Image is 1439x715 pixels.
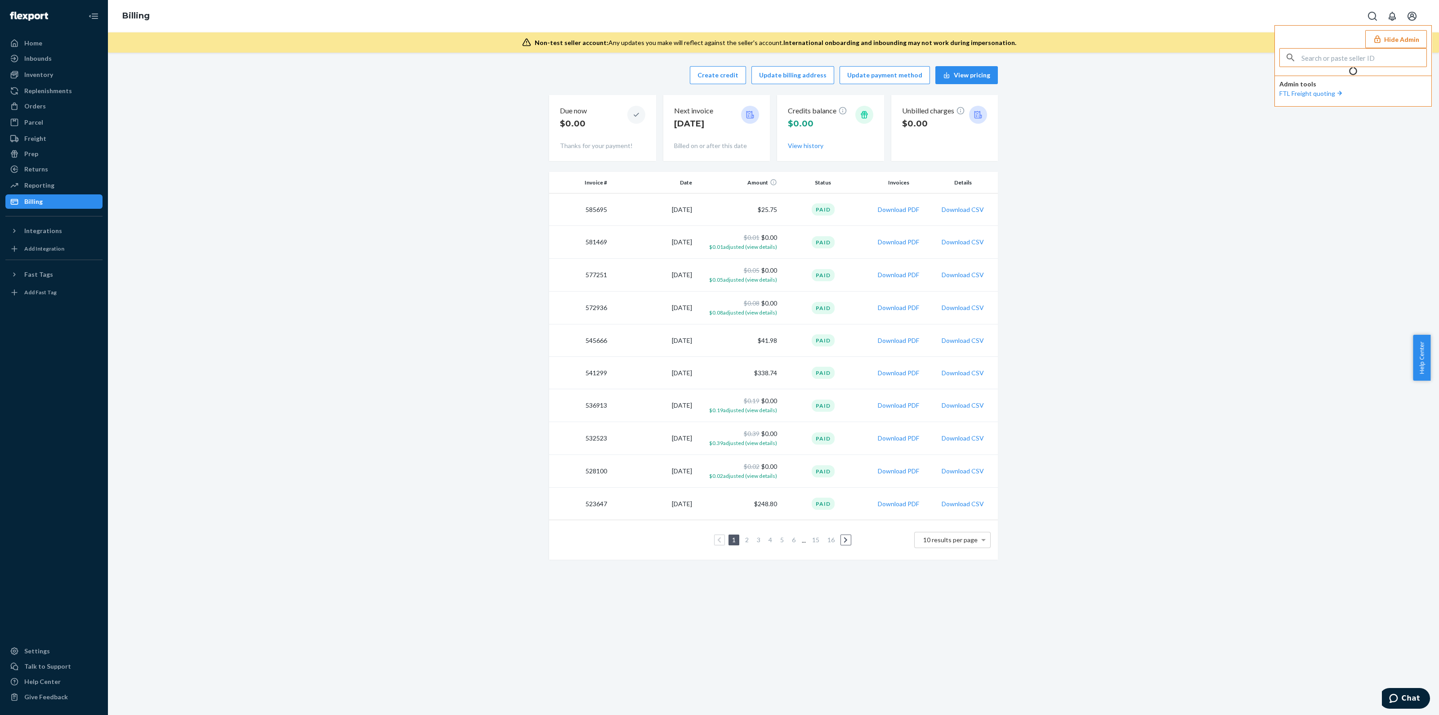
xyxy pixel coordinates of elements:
[709,242,777,251] button: $0.01adjusted (view details)
[878,270,919,279] button: Download PDF
[942,499,984,508] button: Download CSV
[942,369,984,378] button: Download CSV
[5,131,103,146] a: Freight
[878,467,919,476] button: Download PDF
[942,270,984,279] button: Download CSV
[709,275,777,284] button: $0.05adjusted (view details)
[560,118,587,130] p: $0.00
[122,11,150,21] a: Billing
[696,488,781,520] td: $248.80
[878,369,919,378] button: Download PDF
[115,3,157,29] ol: breadcrumbs
[611,226,696,259] td: [DATE]
[778,536,786,544] a: Page 5
[942,467,984,476] button: Download CSV
[812,367,835,379] div: Paid
[751,66,834,84] button: Update billing address
[801,535,806,545] li: ...
[85,7,103,25] button: Close Navigation
[24,181,54,190] div: Reporting
[535,39,608,46] span: Non-test seller account:
[942,401,984,410] button: Download CSV
[690,66,746,84] button: Create credit
[24,102,46,111] div: Orders
[840,66,930,84] button: Update payment method
[866,172,932,193] th: Invoices
[709,405,777,414] button: $0.19adjusted (view details)
[24,149,38,158] div: Prep
[788,106,847,116] p: Credits balance
[744,299,760,307] span: $0.08
[812,302,835,314] div: Paid
[1383,7,1401,25] button: Open notifications
[5,147,103,161] a: Prep
[696,292,781,324] td: $0.00
[783,39,1016,46] span: International onboarding and inbounding may not work during impersonation.
[1403,7,1421,25] button: Open account menu
[790,536,797,544] a: Page 6
[709,407,777,414] span: $0.19 adjusted (view details)
[24,70,53,79] div: Inventory
[878,499,919,508] button: Download PDF
[1382,688,1430,711] iframe: Opens a widget where you can chat to one of our agents
[942,434,984,443] button: Download CSV
[549,422,611,455] td: 532523
[549,193,611,226] td: 585695
[878,336,919,345] button: Download PDF
[5,115,103,130] a: Parcel
[812,334,835,346] div: Paid
[5,84,103,98] a: Replenishments
[878,205,919,214] button: Download PDF
[942,336,984,345] button: Download CSV
[549,455,611,488] td: 528100
[696,259,781,292] td: $0.00
[1279,90,1344,97] a: FTL Freight quoting
[744,463,760,470] span: $0.02
[788,141,823,150] button: View history
[24,226,62,235] div: Integrations
[611,259,696,292] td: [DATE]
[611,422,696,455] td: [DATE]
[24,86,72,95] div: Replenishments
[1363,7,1381,25] button: Open Search Box
[709,440,777,446] span: $0.39 adjusted (view details)
[24,245,64,252] div: Add Integration
[24,662,71,671] div: Talk to Support
[5,675,103,689] a: Help Center
[24,197,43,206] div: Billing
[560,141,645,150] p: Thanks for your payment!
[696,324,781,357] td: $41.98
[1301,49,1426,67] input: Search or paste seller ID
[549,172,611,193] th: Invoice #
[611,172,696,193] th: Date
[812,400,835,412] div: Paid
[902,118,965,130] p: $0.00
[696,226,781,259] td: $0.00
[5,51,103,66] a: Inbounds
[810,536,821,544] a: Page 15
[935,66,998,84] button: View pricing
[549,259,611,292] td: 577251
[709,471,777,480] button: $0.02adjusted (view details)
[674,118,713,130] p: [DATE]
[24,39,42,48] div: Home
[781,172,866,193] th: Status
[878,238,919,247] button: Download PDF
[744,397,760,405] span: $0.19
[560,106,587,116] p: Due now
[5,162,103,176] a: Returns
[696,357,781,389] td: $338.74
[696,172,781,193] th: Amount
[1413,335,1430,381] button: Help Center
[5,67,103,82] a: Inventory
[942,205,984,214] button: Download CSV
[24,118,43,127] div: Parcel
[709,472,777,479] span: $0.02 adjusted (view details)
[5,267,103,282] button: Fast Tags
[755,536,762,544] a: Page 3
[5,285,103,300] a: Add Fast Tag
[549,389,611,422] td: 536913
[942,303,984,312] button: Download CSV
[744,430,760,437] span: $0.39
